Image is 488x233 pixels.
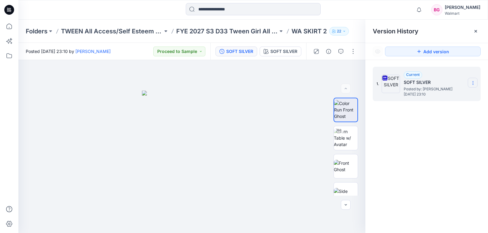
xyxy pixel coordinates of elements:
[334,160,358,173] img: Front Ghost
[61,27,163,36] a: TWEEN All Access/Self Esteem D33 Girls
[176,27,278,36] a: FYE 2027 S3 D33 Tween Girl All Access/Self Esteem
[329,27,349,36] button: 22
[324,47,334,56] button: Details
[260,47,301,56] button: SOFT SILVER
[26,48,111,54] span: Posted [DATE] 23:10 by
[226,48,253,55] div: SOFT SILVER
[376,81,379,87] span: 1.
[292,27,327,36] p: WA SKIRT 2
[404,92,465,96] span: [DATE] 23:10
[445,11,480,16] div: Walmart
[75,49,111,54] a: [PERSON_NAME]
[406,72,420,77] span: Current
[385,47,481,56] button: Add version
[337,28,341,35] p: 22
[215,47,257,56] button: SOFT SILVER
[404,79,465,86] h5: SOFT SILVER
[382,75,400,93] img: SOFT SILVER
[373,28,418,35] span: Version History
[26,27,48,36] a: Folders
[431,4,442,15] div: BG
[404,86,465,92] span: Posted by: Naire Tergalvstan
[334,128,358,148] img: Turn Table w/ Avatar
[334,100,357,119] img: Color Run Front Ghost
[473,29,478,34] button: Close
[445,4,480,11] div: [PERSON_NAME]
[334,188,358,201] img: Side Ghost
[270,48,297,55] div: SOFT SILVER
[373,47,383,56] button: Show Hidden Versions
